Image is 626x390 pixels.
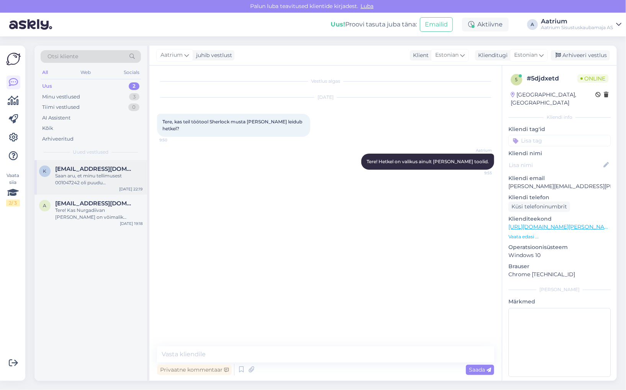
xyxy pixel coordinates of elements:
p: Brauser [508,262,611,270]
span: andryilusk@gmail.com [55,200,135,207]
input: Lisa nimi [509,161,602,169]
span: Saada [469,366,491,373]
button: Emailid [420,17,453,32]
div: Kõik [42,125,53,132]
div: Tere! Kas Nurgadiivan [PERSON_NAME] on võimalik internetist ka teist [PERSON_NAME] materjali tell... [55,207,143,221]
div: Minu vestlused [42,93,80,101]
span: Tere, kas teil töötool Sherlock musta [PERSON_NAME] leidub hetkel? [162,119,303,131]
p: [PERSON_NAME][EMAIL_ADDRESS][PERSON_NAME][DOMAIN_NAME] [508,182,611,190]
div: Privaatne kommentaar [157,365,232,375]
div: [GEOGRAPHIC_DATA], [GEOGRAPHIC_DATA] [511,91,595,107]
a: AatriumAatrium Sisustuskaubamaja AS [541,18,621,31]
p: Windows 10 [508,251,611,259]
div: [DATE] 19:18 [120,221,143,226]
span: k [43,168,47,174]
span: Otsi kliente [48,52,78,61]
div: Saan aru, et minu tellimusest 001047242 oli puudu [PERSON_NAME]: TOOTEKOOD: 631889. Kas oskate öe... [55,172,143,186]
div: [DATE] [157,94,494,101]
div: Tiimi vestlused [42,103,80,111]
input: Lisa tag [508,135,611,146]
p: Klienditeekond [508,215,611,223]
div: Vestlus algas [157,78,494,85]
img: Askly Logo [6,52,21,66]
div: Aatrium Sisustuskaubamaja AS [541,25,613,31]
div: Socials [122,67,141,77]
div: All [41,67,49,77]
span: Estonian [435,51,459,59]
div: Küsi telefoninumbrit [508,202,570,212]
div: [PERSON_NAME] [508,286,611,293]
div: 2 / 3 [6,200,20,206]
span: Luba [358,3,376,10]
span: Aatrium [161,51,183,59]
div: Web [79,67,93,77]
span: Estonian [514,51,538,59]
div: Vaata siia [6,172,20,206]
div: AI Assistent [42,114,70,122]
div: A [527,19,538,30]
p: Kliendi telefon [508,193,611,202]
span: Online [577,74,608,83]
p: Operatsioonisüsteem [508,243,611,251]
div: 0 [128,103,139,111]
p: Kliendi nimi [508,149,611,157]
div: Klient [410,51,429,59]
span: Uued vestlused [73,149,109,156]
div: Arhiveeri vestlus [551,50,610,61]
div: Proovi tasuta juba täna: [331,20,417,29]
div: Arhiveeritud [42,135,74,143]
span: 9:55 [463,170,492,176]
div: 2 [129,82,139,90]
div: Aatrium [541,18,613,25]
span: 5 [515,77,518,82]
div: Klienditugi [475,51,508,59]
span: kristjanurvet@gmail.com [55,166,135,172]
div: Aktiivne [462,18,509,31]
p: Kliendi email [508,174,611,182]
span: 9:50 [159,137,188,143]
a: [URL][DOMAIN_NAME][PERSON_NAME] [508,223,614,230]
div: Uus [42,82,52,90]
p: Kliendi tag'id [508,125,611,133]
div: Kliendi info [508,114,611,121]
p: Vaata edasi ... [508,233,611,240]
span: a [43,203,47,208]
span: Aatrium [463,147,492,153]
span: Tere! Hetkel on valikus ainult [PERSON_NAME] toolid. [367,159,489,164]
div: juhib vestlust [193,51,232,59]
div: 3 [129,93,139,101]
p: Chrome [TECHNICAL_ID] [508,270,611,279]
b: Uus! [331,21,345,28]
p: Märkmed [508,298,611,306]
div: [DATE] 22:19 [119,186,143,192]
div: # 5djdxetd [527,74,577,83]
